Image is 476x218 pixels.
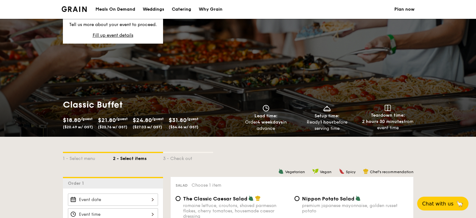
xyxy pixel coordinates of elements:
strong: 2 hours 30 minutes [362,119,404,124]
input: Event date [68,194,158,206]
input: The Classic Caesar Saladromaine lettuce, croutons, shaved parmesan flakes, cherry tomatoes, house... [176,196,181,201]
span: Order 1 [68,181,86,186]
span: Chef's recommendation [370,170,413,174]
h1: Classic Buffet [63,99,236,110]
span: ($34.66 w/ GST) [169,125,198,129]
span: The Classic Caesar Salad [183,196,248,202]
img: icon-vegetarian.fe4039eb.svg [248,195,254,201]
span: Vegan [320,170,331,174]
span: ($20.49 w/ GST) [63,125,93,129]
img: icon-chef-hat.a58ddaea.svg [363,168,369,174]
span: $18.80 [63,117,81,124]
img: Grain [62,6,87,12]
p: Tell us more about your event to proceed. [68,22,158,28]
div: 3 - Check out [163,153,213,162]
div: 1 - Select menu [63,153,113,162]
span: /guest [81,117,93,121]
img: icon-vegetarian.fe4039eb.svg [355,195,361,201]
span: Nippon Potato Salad [302,196,355,202]
img: icon-teardown.65201eee.svg [385,105,391,111]
span: $24.80 [133,117,152,124]
div: premium japanese mayonnaise, golden russet potato [302,203,408,214]
span: Setup time: [315,113,340,119]
img: icon-vegetarian.fe4039eb.svg [278,168,284,174]
span: 🦙 [456,200,463,207]
div: Order in advance [238,119,294,132]
span: Salad [176,183,188,188]
div: 2 - Select items [113,153,163,162]
button: Chat with us🦙 [417,197,468,210]
span: /guest [152,117,164,121]
img: icon-dish.430c3a2e.svg [322,105,332,112]
span: ($23.76 w/ GST) [98,125,127,129]
span: Lead time: [254,113,278,119]
span: ($27.03 w/ GST) [133,125,162,129]
input: Nippon Potato Saladpremium japanese mayonnaise, golden russet potato [294,196,299,201]
span: Vegetarian [285,170,305,174]
strong: 4 weekdays [257,120,283,125]
span: /guest [116,117,128,121]
img: icon-chef-hat.a58ddaea.svg [255,195,261,201]
span: Spicy [346,170,356,174]
img: icon-clock.2db775ea.svg [261,105,271,112]
span: Teardown time: [371,113,405,118]
span: Fill up event details [93,33,133,38]
a: Logotype [62,6,87,12]
strong: 1 hour [320,120,334,125]
span: /guest [187,117,198,121]
span: Choose 1 item [192,183,221,188]
span: Chat with us [422,201,453,207]
span: $31.80 [169,117,187,124]
img: icon-vegan.f8ff3823.svg [312,168,319,174]
img: icon-spicy.37a8142b.svg [339,168,345,174]
span: $21.80 [98,117,116,124]
div: from event time [360,119,416,131]
div: Ready before serving time [299,119,355,132]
